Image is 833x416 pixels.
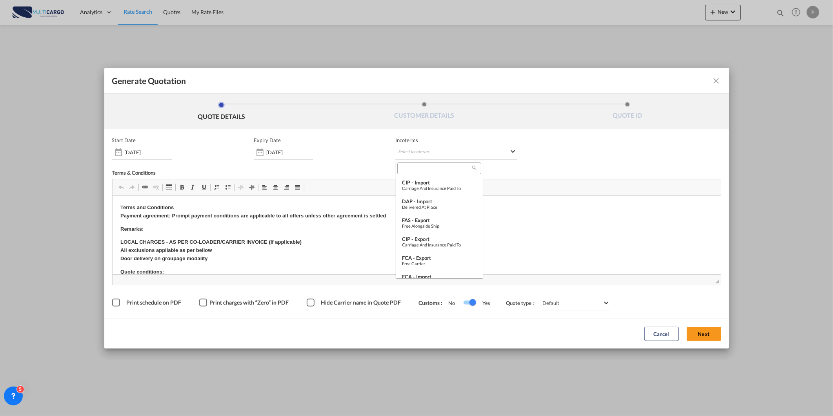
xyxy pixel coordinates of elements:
[402,198,477,204] div: DAP - import
[402,204,477,210] div: Delivered at Place
[402,217,477,223] div: FAS - export
[8,9,274,23] strong: Terms and Conditions Payment agreement: Prompt payment conditions are applicable to all offers un...
[8,30,31,36] strong: Remarks:
[402,186,477,191] div: Carriage and Insurance Paid to
[402,179,477,186] div: CIP - import
[402,242,477,247] div: Carriage and Insurance Paid to
[402,223,477,228] div: Free Alongside Ship
[402,261,477,266] div: Free Carrier
[402,255,477,261] div: FCA - export
[8,73,326,144] strong: Quote conditions: • Valid for non-hazardous general cargo. • Subject to final cargo details and a...
[402,236,477,242] div: CIP - export
[8,43,189,66] strong: LOCAL CHARGES - AS PER CO-LOADER/CARRIER INVOICE (If applicable) All exclusions appliable as per ...
[402,274,477,280] div: FCA - import
[471,165,477,171] md-icon: icon-magnify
